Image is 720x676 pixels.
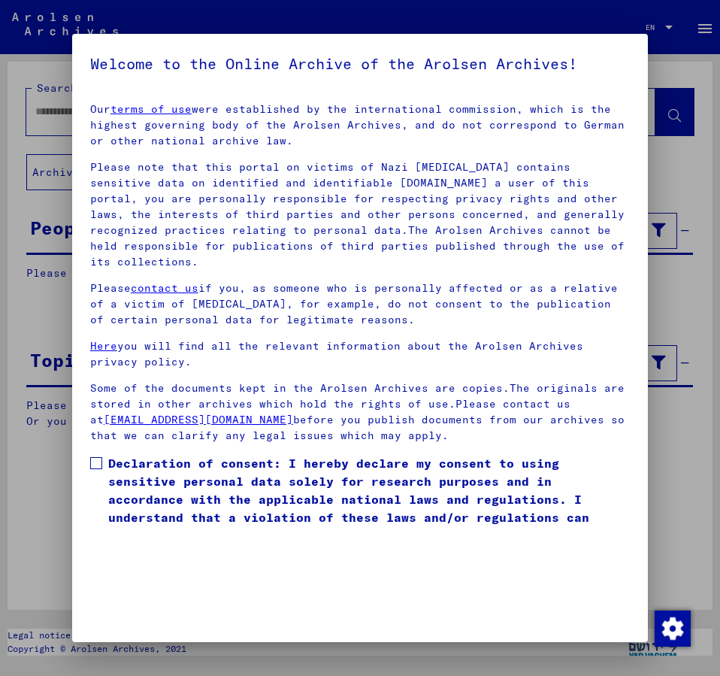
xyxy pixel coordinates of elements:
a: [EMAIL_ADDRESS][DOMAIN_NAME] [104,413,293,426]
a: terms of use [110,102,192,116]
span: Declaration of consent: I hereby declare my consent to using sensitive personal data solely for r... [108,454,630,544]
div: Change consent [654,610,690,646]
img: Change consent [655,611,691,647]
a: contact us [131,281,198,295]
p: Please if you, as someone who is personally affected or as a relative of a victim of [MEDICAL_DAT... [90,280,630,328]
a: Here [90,339,117,353]
h5: Welcome to the Online Archive of the Arolsen Archives! [90,52,630,76]
p: Please note that this portal on victims of Nazi [MEDICAL_DATA] contains sensitive data on identif... [90,159,630,270]
p: you will find all the relevant information about the Arolsen Archives privacy policy. [90,338,630,370]
p: Our were established by the international commission, which is the highest governing body of the ... [90,102,630,149]
p: Some of the documents kept in the Arolsen Archives are copies.The originals are stored in other a... [90,380,630,444]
